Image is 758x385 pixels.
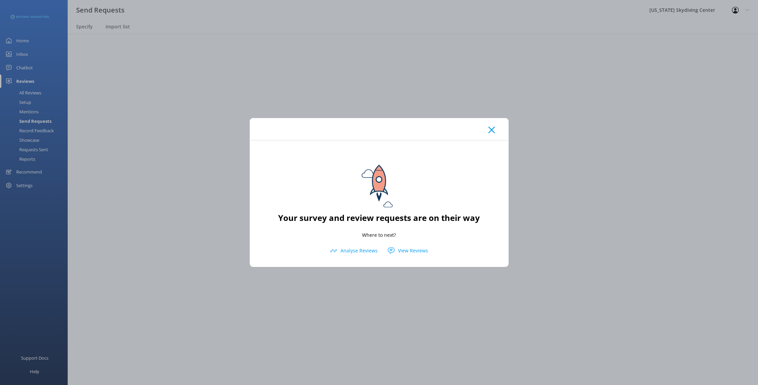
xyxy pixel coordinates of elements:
[383,246,433,256] button: View Reviews
[325,246,383,256] button: Analyse Reviews
[278,211,480,224] h2: Your survey and review requests are on their way
[488,127,495,133] button: Close
[362,231,396,239] p: Where to next?
[349,151,409,211] img: sending...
